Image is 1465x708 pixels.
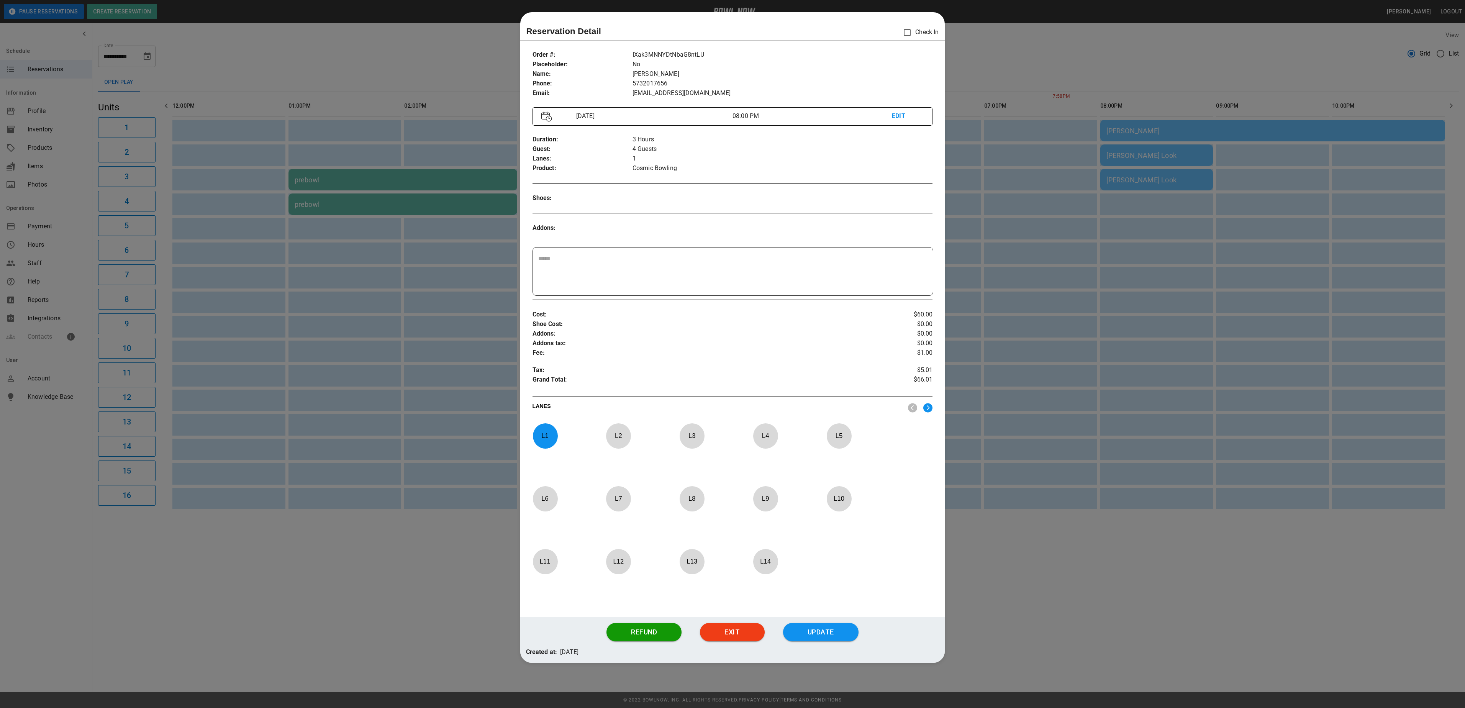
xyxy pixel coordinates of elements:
[526,647,557,657] p: Created at:
[633,154,933,164] p: 1
[866,329,932,339] p: $0.00
[533,339,866,348] p: Addons tax :
[533,223,633,233] p: Addons :
[526,25,601,38] p: Reservation Detail
[679,427,705,445] p: L 3
[633,69,933,79] p: [PERSON_NAME]
[533,320,866,329] p: Shoe Cost :
[866,365,932,375] p: $5.01
[633,79,933,88] p: 5732017656
[826,427,852,445] p: L 5
[866,320,932,329] p: $0.00
[533,193,633,203] p: Shoes :
[533,552,558,570] p: L 11
[533,154,633,164] p: Lanes :
[533,310,866,320] p: Cost :
[606,552,631,570] p: L 12
[533,365,866,375] p: Tax :
[753,490,778,508] p: L 9
[533,60,633,69] p: Placeholder :
[679,490,705,508] p: L 8
[866,375,932,387] p: $66.01
[573,111,732,121] p: [DATE]
[533,375,866,387] p: Grand Total :
[606,490,631,508] p: L 7
[533,50,633,60] p: Order # :
[533,79,633,88] p: Phone :
[826,490,852,508] p: L 10
[700,623,764,641] button: Exit
[533,348,866,358] p: Fee :
[633,88,933,98] p: [EMAIL_ADDRESS][DOMAIN_NAME]
[899,25,939,41] p: Check In
[783,623,859,641] button: Update
[866,310,932,320] p: $60.00
[533,164,633,173] p: Product :
[633,135,933,144] p: 3 Hours
[533,427,558,445] p: L 1
[892,111,924,121] p: EDIT
[866,339,932,348] p: $0.00
[533,144,633,154] p: Guest :
[633,144,933,154] p: 4 Guests
[633,50,933,60] p: IXak3MNNYDtNbaG8ntLU
[606,623,682,641] button: Refund
[533,135,633,144] p: Duration :
[533,490,558,508] p: L 6
[753,552,778,570] p: L 14
[533,88,633,98] p: Email :
[633,60,933,69] p: No
[533,329,866,339] p: Addons :
[560,647,578,657] p: [DATE]
[533,402,902,413] p: LANES
[633,164,933,173] p: Cosmic Bowling
[606,427,631,445] p: L 2
[732,111,892,121] p: 08:00 PM
[753,427,778,445] p: L 4
[679,552,705,570] p: L 13
[533,69,633,79] p: Name :
[866,348,932,358] p: $1.00
[541,111,552,122] img: Vector
[923,403,932,413] img: right.svg
[908,403,917,413] img: nav_left.svg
